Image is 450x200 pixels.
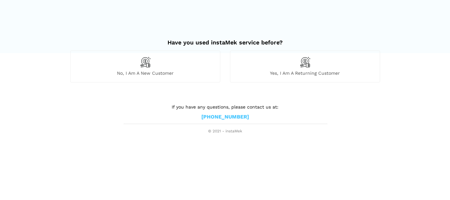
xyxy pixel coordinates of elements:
span: © 2021 - instaMek [124,129,327,134]
h2: Have you used instaMek service before? [70,33,380,46]
span: No, I am a new customer [71,70,220,76]
span: Yes, I am a returning customer [230,70,380,76]
p: If you have any questions, please contact us at: [124,103,327,110]
a: [PHONE_NUMBER] [201,114,249,120]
